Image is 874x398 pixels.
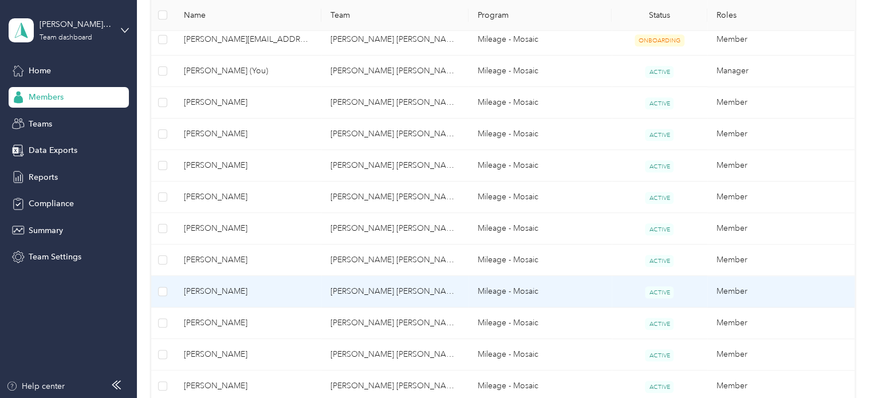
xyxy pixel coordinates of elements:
[321,308,469,339] td: Luce Desmarais WM QC CENTRAL
[469,56,612,87] td: Mileage - Mosaic
[175,56,322,87] td: Luce Desmarais (You)
[29,65,51,77] span: Home
[321,56,469,87] td: Luce Desmarais WM QC CENTRAL
[707,339,855,371] td: Member
[321,87,469,119] td: Luce Desmarais WM QC CENTRAL
[707,119,855,150] td: Member
[645,160,674,172] span: ACTIVE
[469,150,612,182] td: Mileage - Mosaic
[469,245,612,276] td: Mileage - Mosaic
[184,254,313,266] span: [PERSON_NAME]
[707,245,855,276] td: Member
[469,87,612,119] td: Mileage - Mosaic
[645,318,674,330] span: ACTIVE
[645,223,674,235] span: ACTIVE
[321,24,469,56] td: Luce Desmarais WM QC CENTRAL
[707,213,855,245] td: Member
[175,182,322,213] td: Diane Fournelle
[469,276,612,308] td: Mileage - Mosaic
[175,308,322,339] td: Veronik Gosselin
[321,276,469,308] td: Luce Desmarais WM QC CENTRAL
[645,255,674,267] span: ACTIVE
[40,34,92,41] div: Team dashboard
[612,24,707,56] td: ONBOARDING
[707,276,855,308] td: Member
[469,213,612,245] td: Mileage - Mosaic
[175,276,322,308] td: Christiane Toupin
[184,285,313,298] span: [PERSON_NAME]
[175,119,322,150] td: Andre Duranceau
[184,222,313,235] span: [PERSON_NAME]
[645,192,674,204] span: ACTIVE
[707,182,855,213] td: Member
[184,348,313,361] span: [PERSON_NAME]
[175,24,322,56] td: simon.longpre@mosaic.com
[321,150,469,182] td: Luce Desmarais WM QC CENTRAL
[40,18,111,30] div: [PERSON_NAME] [PERSON_NAME] QC CENTRAL
[29,144,77,156] span: Data Exports
[469,24,612,56] td: Mileage - Mosaic
[707,56,855,87] td: Manager
[29,251,81,263] span: Team Settings
[635,34,684,46] span: ONBOARDING
[175,339,322,371] td: Anick Paquette
[184,380,313,392] span: [PERSON_NAME]
[184,33,313,46] span: [PERSON_NAME][EMAIL_ADDRESS][PERSON_NAME][DOMAIN_NAME]
[175,87,322,119] td: Ana Olcese
[645,66,674,78] span: ACTIVE
[321,213,469,245] td: Luce Desmarais WM QC CENTRAL
[469,119,612,150] td: Mileage - Mosaic
[810,334,874,398] iframe: Everlance-gr Chat Button Frame
[707,150,855,182] td: Member
[469,308,612,339] td: Mileage - Mosaic
[6,380,65,392] button: Help center
[321,119,469,150] td: Luce Desmarais WM QC CENTRAL
[645,381,674,393] span: ACTIVE
[29,118,52,130] span: Teams
[645,129,674,141] span: ACTIVE
[184,96,313,109] span: [PERSON_NAME]
[707,87,855,119] td: Member
[184,11,313,21] span: Name
[707,24,855,56] td: Member
[645,349,674,361] span: ACTIVE
[175,213,322,245] td: Chantal Blais
[321,182,469,213] td: Luce Desmarais WM QC CENTRAL
[645,97,674,109] span: ACTIVE
[175,150,322,182] td: Denise Rinfret
[645,286,674,298] span: ACTIVE
[184,128,313,140] span: [PERSON_NAME]
[321,339,469,371] td: Luce Desmarais WM QC CENTRAL
[175,245,322,276] td: Patrick Rivard
[29,224,63,237] span: Summary
[707,308,855,339] td: Member
[29,171,58,183] span: Reports
[469,339,612,371] td: Mileage - Mosaic
[29,91,64,103] span: Members
[321,245,469,276] td: Luce Desmarais WM QC CENTRAL
[184,159,313,172] span: [PERSON_NAME]
[184,191,313,203] span: [PERSON_NAME]
[29,198,74,210] span: Compliance
[184,65,313,77] span: [PERSON_NAME] (You)
[184,317,313,329] span: [PERSON_NAME]
[469,182,612,213] td: Mileage - Mosaic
